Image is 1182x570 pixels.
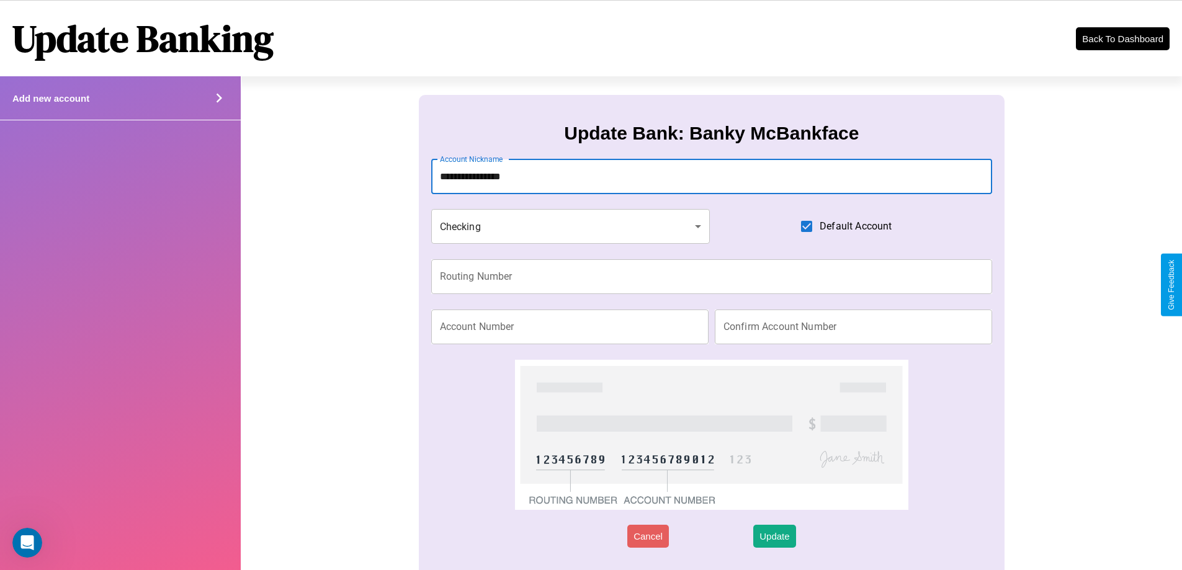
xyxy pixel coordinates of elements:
label: Account Nickname [440,154,503,164]
div: Give Feedback [1167,260,1176,310]
button: Cancel [627,525,669,548]
button: Back To Dashboard [1076,27,1170,50]
h1: Update Banking [12,13,274,64]
iframe: Intercom live chat [12,528,42,558]
span: Default Account [820,219,892,234]
div: Checking [431,209,710,244]
img: check [515,360,908,510]
h3: Update Bank: Banky McBankface [564,123,859,144]
h4: Add new account [12,93,89,104]
button: Update [753,525,795,548]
